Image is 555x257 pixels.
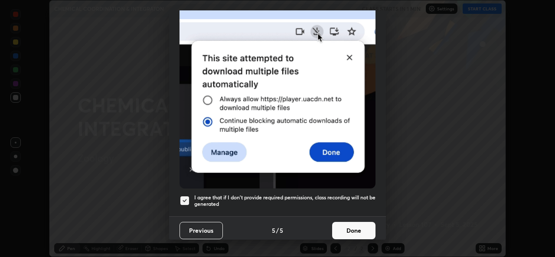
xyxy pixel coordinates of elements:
[276,226,279,235] h4: /
[332,222,375,239] button: Done
[272,226,275,235] h4: 5
[180,222,223,239] button: Previous
[194,194,375,208] h5: I agree that if I don't provide required permissions, class recording will not be generated
[280,226,283,235] h4: 5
